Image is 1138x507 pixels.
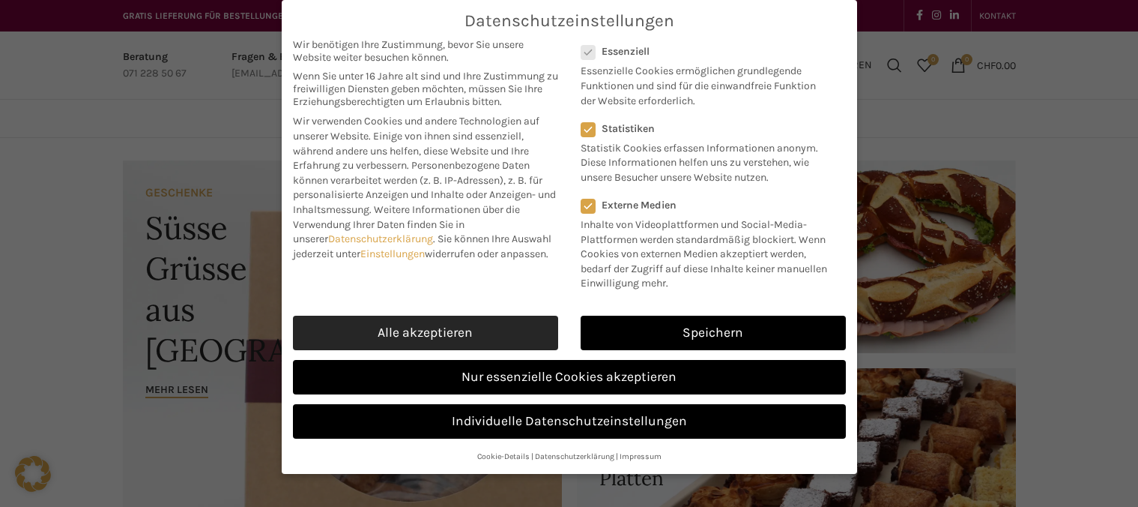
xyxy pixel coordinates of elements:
[293,404,846,439] a: Individuelle Datenschutzeinstellungen
[581,199,836,211] label: Externe Medien
[581,135,826,185] p: Statistik Cookies erfassen Informationen anonym. Diese Informationen helfen uns zu verstehen, wie...
[620,451,662,461] a: Impressum
[477,451,530,461] a: Cookie-Details
[464,11,674,31] span: Datenschutzeinstellungen
[535,451,614,461] a: Datenschutzerklärung
[293,316,558,350] a: Alle akzeptieren
[581,58,826,108] p: Essenzielle Cookies ermöglichen grundlegende Funktionen und sind für die einwandfreie Funktion de...
[360,247,425,260] a: Einstellungen
[581,122,826,135] label: Statistiken
[293,159,556,216] span: Personenbezogene Daten können verarbeitet werden (z. B. IP-Adressen), z. B. für personalisierte A...
[581,45,826,58] label: Essenziell
[293,115,539,172] span: Wir verwenden Cookies und andere Technologien auf unserer Website. Einige von ihnen sind essenzie...
[328,232,433,245] a: Datenschutzerklärung
[293,38,558,64] span: Wir benötigen Ihre Zustimmung, bevor Sie unsere Website weiter besuchen können.
[293,232,551,260] span: Sie können Ihre Auswahl jederzeit unter widerrufen oder anpassen.
[581,316,846,350] a: Speichern
[293,70,558,108] span: Wenn Sie unter 16 Jahre alt sind und Ihre Zustimmung zu freiwilligen Diensten geben möchten, müss...
[293,203,520,245] span: Weitere Informationen über die Verwendung Ihrer Daten finden Sie in unserer .
[581,211,836,291] p: Inhalte von Videoplattformen und Social-Media-Plattformen werden standardmäßig blockiert. Wenn Co...
[293,360,846,394] a: Nur essenzielle Cookies akzeptieren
